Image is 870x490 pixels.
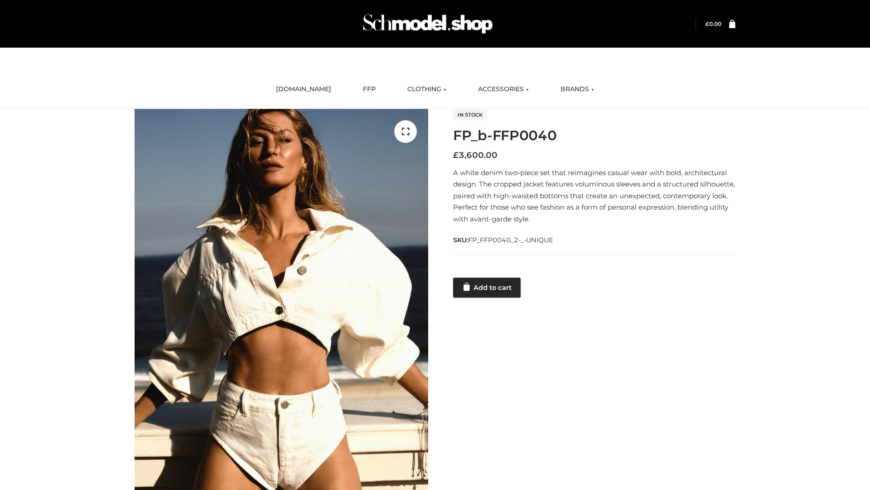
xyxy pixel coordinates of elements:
span: FP_FFP0040_2-_-UNIQUE [468,236,553,244]
span: In stock [453,109,487,120]
a: [DOMAIN_NAME] [269,79,338,99]
a: CLOTHING [401,79,453,99]
a: ACCESSORIES [471,79,536,99]
span: £ [706,20,709,27]
img: Schmodel Admin 964 [360,6,496,42]
h1: FP_b-FFP0040 [453,127,735,144]
p: A white denim two-piece set that reimagines casual wear with bold, architectural design. The crop... [453,167,735,225]
span: £ [453,150,459,160]
bdi: 3,600.00 [453,150,498,160]
a: Add to cart [453,278,521,298]
bdi: 0.00 [706,20,721,27]
span: SKU: [453,235,554,245]
a: BRANDS [554,79,601,99]
a: £0.00 [706,20,721,27]
a: FFP [356,79,382,99]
